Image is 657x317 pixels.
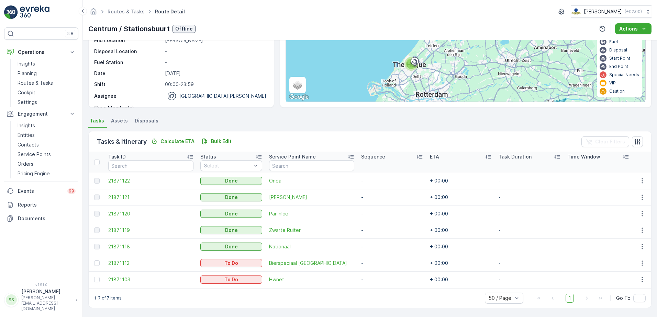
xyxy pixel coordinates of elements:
[18,122,35,129] p: Insights
[269,153,316,160] p: Service Point Name
[609,89,625,94] p: Caution
[15,140,78,150] a: Contacts
[625,9,642,14] p: ( +02:00 )
[571,8,581,15] img: basis-logo_rgb2x.png
[495,238,564,255] td: -
[426,255,495,271] td: + 00:00
[211,138,232,145] p: Bulk Edit
[15,121,78,130] a: Insights
[4,184,78,198] a: Events99
[20,5,49,19] img: logo_light-DOdMpM7g.png
[94,70,162,77] p: Date
[18,161,33,167] p: Orders
[4,283,78,287] span: v 1.51.0
[94,104,162,111] p: Crew Member(s)
[571,5,652,18] button: [PERSON_NAME](+02:00)
[108,260,193,267] a: 21871112
[225,210,238,217] p: Done
[358,271,426,288] td: -
[269,227,354,234] a: Zwarte Ruiter
[290,78,305,93] a: Layers
[200,259,262,267] button: To Do
[148,137,197,145] button: Calculate ETA
[499,153,532,160] p: Task Duration
[108,153,126,160] p: Task ID
[199,137,234,145] button: Bulk Edit
[15,59,78,69] a: Insights
[15,69,78,78] a: Planning
[426,173,495,189] td: + 00:00
[108,160,193,171] input: Search
[609,39,618,45] p: Fuel
[204,162,252,169] p: Select
[88,24,170,34] p: Centrum / Stationsbuurt
[567,153,600,160] p: Time Window
[566,294,574,303] span: 1
[426,271,495,288] td: + 00:00
[426,189,495,206] td: + 00:00
[108,227,193,234] a: 21871119
[225,177,238,184] p: Done
[584,8,622,15] p: [PERSON_NAME]
[94,48,162,55] p: Disposal Location
[609,64,628,69] p: End Point
[224,276,238,283] p: To Do
[135,117,158,124] span: Disposals
[200,153,216,160] p: Status
[108,9,145,14] a: Routes & Tasks
[269,260,354,267] a: Bierspeciaal café de Paas
[288,93,310,102] a: Open this area in Google Maps (opens a new window)
[225,194,238,201] p: Done
[269,276,354,283] a: Hwnet
[495,173,564,189] td: -
[404,57,418,71] div: 7
[108,276,193,283] span: 21871103
[108,194,193,201] span: 21871121
[18,170,50,177] p: Pricing Engine
[269,194,354,201] a: De Ooievaart
[94,277,100,282] div: Toggle Row Selected
[18,215,76,222] p: Documents
[18,80,53,86] p: Routes & Tasks
[609,56,630,61] p: Start Point
[426,238,495,255] td: + 00:00
[269,210,354,217] a: PaninIce
[67,31,74,36] p: ⌘B
[108,243,193,250] a: 21871118
[15,150,78,159] a: Service Points
[495,189,564,206] td: -
[361,153,385,160] p: Sequence
[90,10,97,16] a: Homepage
[615,23,652,34] button: Actions
[97,137,147,146] p: Tasks & Itinerary
[94,244,100,249] div: Toggle Row Selected
[495,206,564,222] td: -
[495,222,564,238] td: -
[609,47,627,53] p: Disposal
[18,132,35,139] p: Entities
[18,151,51,158] p: Service Points
[108,177,193,184] a: 21871122
[111,117,128,124] span: Assets
[4,5,18,19] img: logo
[200,177,262,185] button: Done
[94,37,162,44] p: End Location
[4,212,78,225] a: Documents
[6,294,17,305] div: SS
[108,210,193,217] a: 21871120
[225,243,238,250] p: Done
[200,226,262,234] button: Done
[165,59,267,66] p: -
[269,260,354,267] span: Bierspeciaal [GEOGRAPHIC_DATA]
[225,227,238,234] p: Done
[200,210,262,218] button: Done
[358,255,426,271] td: -
[94,59,162,66] p: Fuel Station
[4,288,78,312] button: SS[PERSON_NAME][PERSON_NAME][EMAIL_ADDRESS][DOMAIN_NAME]
[426,222,495,238] td: + 00:00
